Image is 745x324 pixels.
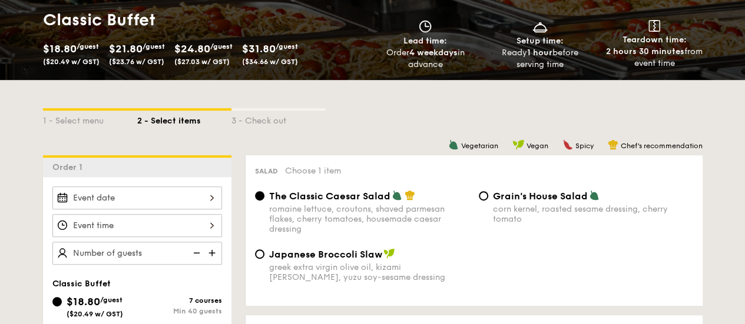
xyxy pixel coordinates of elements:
[648,20,660,32] img: icon-teardown.65201eee.svg
[109,42,143,55] span: $21.80
[608,139,618,150] img: icon-chef-hat.a58ddaea.svg
[204,242,222,264] img: icon-add.58712e84.svg
[255,249,264,259] input: Japanese Broccoli Slawgreek extra virgin olive oil, kizami [PERSON_NAME], yuzu soy-sesame dressing
[109,58,164,66] span: ($23.76 w/ GST)
[531,20,549,33] img: icon-dish.430c3a2e.svg
[403,36,447,46] span: Lead time:
[242,42,276,55] span: $31.80
[623,35,687,45] span: Teardown time:
[373,47,478,71] div: Order in advance
[606,46,684,56] strong: 2 hours 30 minutes
[516,36,564,46] span: Setup time:
[527,142,548,150] span: Vegan
[589,190,600,201] img: icon-vegetarian.fe4039eb.svg
[52,162,87,172] span: Order 1
[210,42,233,51] span: /guest
[43,58,100,66] span: ($20.49 w/ GST)
[52,186,222,209] input: Event date
[52,242,222,265] input: Number of guests
[255,191,264,201] input: The Classic Caesar Saladromaine lettuce, croutons, shaved parmesan flakes, cherry tomatoes, house...
[448,139,459,150] img: icon-vegetarian.fe4039eb.svg
[242,58,298,66] span: ($34.66 w/ GST)
[231,111,326,127] div: 3 - Check out
[77,42,99,51] span: /guest
[143,42,165,51] span: /guest
[416,20,434,33] img: icon-clock.2db775ea.svg
[575,142,594,150] span: Spicy
[512,139,524,150] img: icon-vegan.f8ff3823.svg
[137,296,222,305] div: 7 courses
[461,142,498,150] span: Vegetarian
[137,111,231,127] div: 2 - Select items
[269,204,469,234] div: romaine lettuce, croutons, shaved parmesan flakes, cherry tomatoes, housemade caesar dressing
[187,242,204,264] img: icon-reduce.1d2dbef1.svg
[493,191,588,202] span: Grain's House Salad
[285,166,341,176] span: Choose 1 item
[137,307,222,315] div: Min 40 guests
[392,190,402,201] img: icon-vegetarian.fe4039eb.svg
[67,310,123,318] span: ($20.49 w/ GST)
[602,46,707,69] div: from event time
[174,58,230,66] span: ($27.03 w/ GST)
[409,48,457,58] strong: 4 weekdays
[43,111,137,127] div: 1 - Select menu
[479,191,488,201] input: Grain's House Saladcorn kernel, roasted sesame dressing, cherry tomato
[276,42,298,51] span: /guest
[562,139,573,150] img: icon-spicy.37a8142b.svg
[174,42,210,55] span: $24.80
[493,204,693,224] div: corn kernel, roasted sesame dressing, cherry tomato
[527,48,552,58] strong: 1 hour
[487,47,592,71] div: Ready before serving time
[43,42,77,55] span: $18.80
[52,279,111,289] span: Classic Buffet
[269,249,382,260] span: Japanese Broccoli Slaw
[52,214,222,237] input: Event time
[269,262,469,282] div: greek extra virgin olive oil, kizami [PERSON_NAME], yuzu soy-sesame dressing
[383,248,395,259] img: icon-vegan.f8ff3823.svg
[43,9,368,31] h1: Classic Buffet
[255,167,278,175] span: Salad
[621,142,703,150] span: Chef's recommendation
[269,191,390,202] span: The Classic Caesar Salad
[67,295,100,308] span: $18.80
[405,190,415,201] img: icon-chef-hat.a58ddaea.svg
[52,297,62,306] input: $18.80/guest($20.49 w/ GST)7 coursesMin 40 guests
[100,296,122,304] span: /guest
